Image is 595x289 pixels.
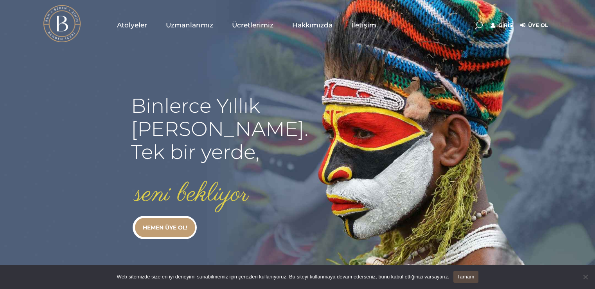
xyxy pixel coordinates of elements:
[117,21,147,30] span: Atölyeler
[43,5,81,42] img: light logo
[491,21,512,30] a: Giriş
[581,273,589,281] span: Hayır
[117,273,449,281] span: Web sitemizde size en iyi deneyimi sunabilmemiz için çerezleri kullanıyoruz. Bu siteyi kullanmaya...
[135,180,249,209] rs-layer: seni bekliyor
[108,5,156,45] a: Atölyeler
[342,5,386,45] a: İletişim
[520,21,548,30] a: Üye Ol
[223,5,283,45] a: Ücretlerimiz
[166,21,213,30] span: Uzmanlarımız
[453,271,478,283] a: Tamam
[135,218,195,237] a: HEMEN ÜYE OL!
[131,94,308,164] rs-layer: Binlerce Yıllık [PERSON_NAME]. Tek bir yerde,
[232,21,273,30] span: Ücretlerimiz
[283,5,342,45] a: Hakkımızda
[156,5,223,45] a: Uzmanlarımız
[292,21,333,30] span: Hakkımızda
[351,21,376,30] span: İletişim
